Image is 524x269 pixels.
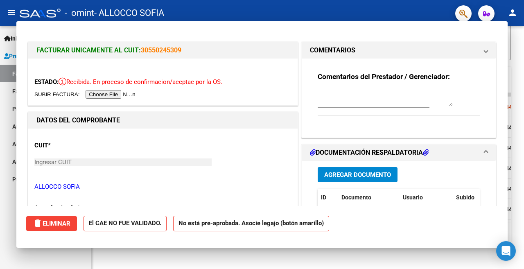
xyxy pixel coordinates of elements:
[318,72,450,81] strong: Comentarios del Prestador / Gerenciador:
[36,116,120,124] strong: DATOS DEL COMPROBANTE
[400,189,453,206] datatable-header-cell: Usuario
[338,189,400,206] datatable-header-cell: Documento
[34,182,291,192] p: ALLOCCO SOFIA
[34,203,111,213] p: Area destinado *
[7,8,16,18] mat-icon: menu
[84,216,167,232] strong: El CAE NO FUE VALIDADO.
[65,4,94,22] span: - omint
[453,189,494,206] datatable-header-cell: Subido
[36,46,141,54] span: FACTURAR UNICAMENTE AL CUIT:
[33,220,70,227] span: Eliminar
[310,148,429,158] h1: DOCUMENTACIÓN RESPALDATORIA
[302,59,496,138] div: COMENTARIOS
[94,4,164,22] span: - ALLOCCO SOFIA
[496,241,516,261] div: Open Intercom Messenger
[4,34,25,43] span: Inicio
[59,78,222,86] span: Recibida. En proceso de confirmacion/aceptac por la OS.
[34,78,59,86] span: ESTADO:
[26,216,77,231] button: Eliminar
[173,216,329,232] strong: No está pre-aprobada. Asocie legajo (botón amarillo)
[33,218,43,228] mat-icon: delete
[318,167,398,182] button: Agregar Documento
[4,52,79,61] span: Prestadores / Proveedores
[302,145,496,161] mat-expansion-panel-header: DOCUMENTACIÓN RESPALDATORIA
[310,45,355,55] h1: COMENTARIOS
[318,189,338,206] datatable-header-cell: ID
[141,46,181,54] a: 30550245309
[34,141,111,150] p: CUIT
[508,8,517,18] mat-icon: person
[321,194,326,201] span: ID
[324,171,391,179] span: Agregar Documento
[456,194,474,201] span: Subido
[403,194,423,201] span: Usuario
[341,194,371,201] span: Documento
[302,42,496,59] mat-expansion-panel-header: COMENTARIOS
